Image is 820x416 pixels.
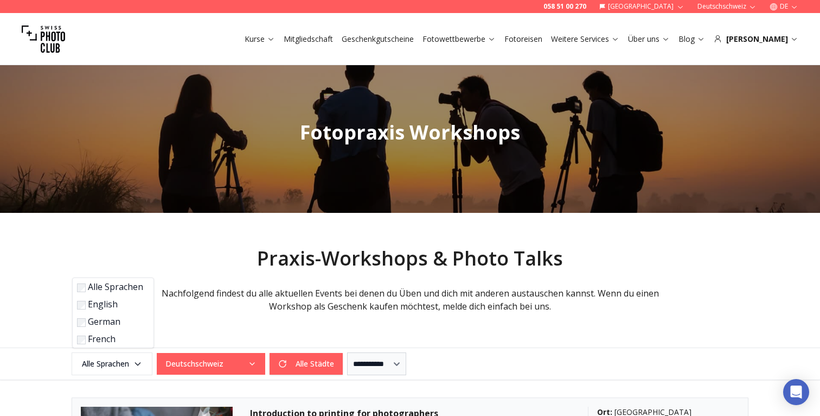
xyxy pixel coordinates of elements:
[674,31,709,47] button: Blog
[77,283,86,292] input: Alle Sprachen
[342,34,414,45] a: Geschenkgutscheine
[418,31,500,47] button: Fotowettbewerbe
[77,298,145,311] label: English
[72,352,152,375] button: Alle Sprachen
[628,34,670,45] a: Über uns
[678,34,705,45] a: Blog
[141,248,679,269] h2: Praxis-Workshops & Photo Talks
[72,278,154,348] div: Alle Sprachen
[714,34,798,45] div: [PERSON_NAME]
[77,318,86,327] input: German
[551,34,619,45] a: Weitere Services
[240,31,279,47] button: Kurse
[284,34,333,45] a: Mitgliedschaft
[543,2,586,11] a: 058 51 00 270
[337,31,418,47] button: Geschenkgutscheine
[504,34,542,45] a: Fotoreisen
[22,17,65,61] img: Swiss photo club
[73,354,151,374] span: Alle Sprachen
[157,353,265,375] button: Deutschschweiz
[500,31,547,47] button: Fotoreisen
[77,336,86,344] input: French
[77,301,86,310] input: English
[162,287,659,312] span: Nachfolgend findest du alle aktuellen Events bei denen du Üben und dich mit anderen austauschen k...
[547,31,624,47] button: Weitere Services
[77,332,145,345] label: French
[77,315,145,328] label: German
[624,31,674,47] button: Über uns
[245,34,275,45] a: Kurse
[279,31,337,47] button: Mitgliedschaft
[783,379,809,405] div: Open Intercom Messenger
[300,119,520,146] span: Fotopraxis Workshops
[422,34,496,45] a: Fotowettbewerbe
[270,353,343,375] button: Alle Städte
[77,280,145,293] label: Alle Sprachen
